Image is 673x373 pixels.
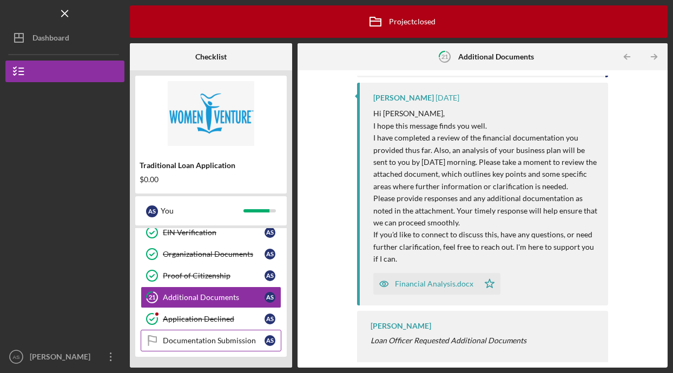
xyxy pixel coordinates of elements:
[141,265,281,287] a: Proof of CitizenshipAS
[436,94,459,102] time: 2024-10-02 19:04
[373,273,500,295] button: Financial Analysis.docx
[163,271,265,280] div: Proof of Citizenship
[140,161,282,170] div: Traditional Loan Application
[32,27,69,51] div: Dashboard
[163,293,265,302] div: Additional Documents
[141,222,281,243] a: EIN VerificationAS
[373,229,598,265] p: If you'd like to connect to discuss this, have any questions, or need further clarification, feel...
[163,315,265,323] div: Application Declined
[371,336,526,345] em: Loan Officer Requested Additional Documents
[135,81,287,146] img: Product logo
[163,250,265,258] div: Organizational Documents
[141,287,281,308] a: 21Additional DocumentsAS
[265,292,275,303] div: A S
[141,330,281,351] a: Documentation SubmissionAS
[441,53,448,60] tspan: 21
[163,228,265,237] div: EIN Verification
[371,322,431,330] div: [PERSON_NAME]
[13,354,20,360] text: AS
[5,346,124,368] button: AS[PERSON_NAME]
[265,227,275,238] div: A S
[141,243,281,265] a: Organizational DocumentsAS
[373,132,598,192] p: I have completed a review of the financial documentation you provided thus far. Also, an analysis...
[458,52,534,61] b: Additional Documents
[149,294,155,301] tspan: 21
[373,108,598,119] p: Hi [PERSON_NAME],
[265,249,275,259] div: A S
[140,175,282,184] div: $0.00
[146,205,158,217] div: A S
[395,279,473,288] div: Financial Analysis.docx
[265,335,275,346] div: A S
[161,202,243,220] div: You
[195,52,227,61] b: Checklist
[362,8,436,35] div: Project closed
[5,27,124,49] button: Dashboard
[163,336,265,345] div: Documentation Submission
[27,346,97,370] div: [PERSON_NAME]
[265,270,275,281] div: A S
[373,120,598,132] p: I hope this message finds you well.
[373,192,598,229] p: Please provide responses and any additional documentation as noted in the attachment. Your timely...
[373,94,434,102] div: [PERSON_NAME]
[141,308,281,330] a: Application DeclinedAS
[265,314,275,324] div: A S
